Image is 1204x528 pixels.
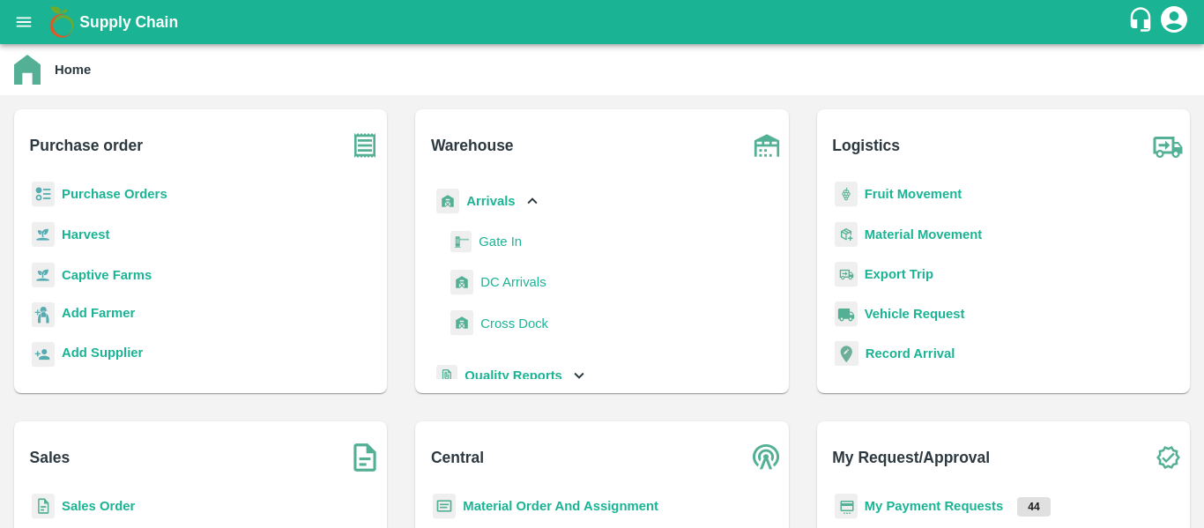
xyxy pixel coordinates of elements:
[1127,6,1158,38] div: customer-support
[62,187,167,201] a: Purchase Orders
[32,182,55,207] img: reciept
[32,221,55,248] img: harvest
[32,262,55,288] img: harvest
[450,270,473,295] img: whArrival
[1158,4,1190,41] div: account of current user
[62,303,135,327] a: Add Farmer
[30,445,71,470] b: Sales
[14,55,41,85] img: home
[745,435,789,480] img: central
[62,306,135,320] b: Add Farmer
[1017,497,1050,517] p: 44
[450,310,473,336] img: whArrival
[866,346,955,361] a: Record Arrival
[835,221,858,248] img: material
[62,227,109,242] a: Harvest
[343,123,387,167] img: purchase
[480,314,548,333] span: Cross Dock
[480,272,546,292] span: DC Arrivals
[450,231,472,253] img: gatein
[32,302,55,328] img: farmer
[745,123,789,167] img: warehouse
[835,494,858,519] img: payment
[1146,435,1190,480] img: check
[431,445,484,470] b: Central
[4,2,44,42] button: open drawer
[479,232,522,251] span: Gate In
[79,10,1127,34] a: Supply Chain
[433,494,456,519] img: centralMaterial
[465,368,562,383] b: Quality Reports
[463,499,658,513] a: Material Order And Assignment
[436,189,459,214] img: whArrival
[62,343,143,367] a: Add Supplier
[865,267,933,281] a: Export Trip
[32,342,55,368] img: supplier
[433,358,589,394] div: Quality Reports
[865,499,1004,513] a: My Payment Requests
[480,269,546,295] a: DC Arrivals
[79,13,178,31] b: Supply Chain
[55,63,91,77] b: Home
[832,445,990,470] b: My Request/Approval
[466,194,515,208] b: Arrivals
[62,499,135,513] a: Sales Order
[865,227,983,242] a: Material Movement
[32,494,55,519] img: sales
[479,228,522,255] a: Gate In
[835,182,858,207] img: fruit
[835,301,858,327] img: vehicle
[1146,123,1190,167] img: truck
[480,310,548,337] a: Cross Dock
[865,307,965,321] a: Vehicle Request
[865,187,962,201] a: Fruit Movement
[343,435,387,480] img: soSales
[835,341,858,366] img: recordArrival
[62,346,143,360] b: Add Supplier
[30,133,143,158] b: Purchase order
[835,262,858,287] img: delivery
[62,268,152,282] a: Captive Farms
[44,4,79,40] img: logo
[431,133,514,158] b: Warehouse
[433,182,548,221] div: Arrivals
[436,365,457,387] img: qualityReport
[832,133,900,158] b: Logistics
